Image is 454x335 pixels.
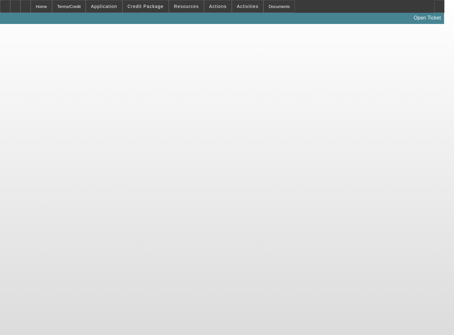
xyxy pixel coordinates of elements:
span: Credit Package [128,4,164,9]
button: Activities [232,0,263,12]
button: Application [86,0,122,12]
span: Resources [174,4,199,9]
button: Resources [169,0,204,12]
a: Open Ticket [411,12,443,23]
button: Actions [204,0,231,12]
span: Actions [209,4,227,9]
button: Credit Package [123,0,168,12]
span: Activities [237,4,259,9]
span: Application [91,4,117,9]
